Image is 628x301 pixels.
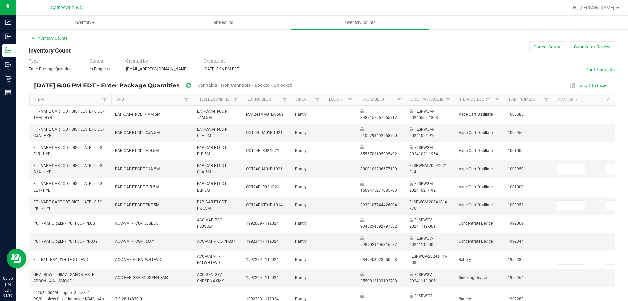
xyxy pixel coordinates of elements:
span: Pantry [295,185,307,189]
span: Pantry [295,112,307,117]
span: OCT24CJA01B-1021 [246,167,283,171]
span: ACC-VAP-PCO-PLUSBLK [197,218,223,229]
span: Locked [255,83,270,88]
span: Vape Cart Distillate [459,185,493,189]
inline-svg: Reports [5,89,11,96]
span: 1992282 - 112024 [246,257,279,262]
span: FLSRWGM-20241021-914 [410,163,448,174]
span: BAP-CAR-FT-CDT-ELR.5M [115,185,159,189]
span: Created by [126,58,148,64]
inline-svg: Inventory [5,47,11,54]
span: 1992282 [508,257,524,262]
span: FT - BATTERY - WHITE 510 AVD [33,257,88,262]
span: ACC-GEN-GRV-SNDSPN4-SMK [115,275,168,280]
button: Print Template [585,66,615,73]
span: ACC-VAP-PCO-PLUSBLK [115,221,158,226]
span: FT - VAPE CART CDT DISTILLATE - 0.5G - PKT - HYI [33,200,104,211]
a: SKUSortable [116,97,182,102]
span: FLSRWGM-20241014-776 [410,200,448,211]
span: 1992264 - 112024 [246,275,279,280]
span: 1008685 [508,112,524,117]
span: Vape Cart Distillate [459,148,493,153]
span: BAP-CAR-FT-CDT-CJA.5M [115,167,160,171]
span: BAP-CAR-FT-CDT-PKT.5M [197,200,227,211]
span: 3550812133192788 [360,279,397,283]
iframe: Resource center [7,249,26,268]
a: Filter [395,96,403,104]
a: Lab Results [153,16,291,29]
span: BAP-CAR-FT-CDT-CJA.5M [197,127,227,138]
span: Pantry [295,203,307,207]
span: BAP-CAR-FT-CDT-ELR.5M [115,148,159,153]
span: OCT24ELR02-1021 [246,148,279,153]
span: FT - VAPE CART CDT DISTILLATE - 0.5G - CJA - HYB [33,127,104,138]
span: BAP-CAR-FT-CDT-TAM.5M [197,109,227,120]
span: Pantry [295,148,307,153]
span: 8809109286677130 [360,167,397,171]
button: Export to Excel [568,80,609,91]
span: FLSRWGM-20241021-1921 [410,181,438,192]
span: GRV - BOWL - GRAV - SANDBLASTED SPOON - 4IN - SMOKE [33,273,97,283]
span: BAP-CAR-FT-CDT-TAM.5M [115,112,160,117]
span: 1992264 [508,275,524,280]
a: Inventory Counts [291,16,429,29]
button: Submit for Review [570,41,615,52]
span: [DATE] 8:06 PM EDT [204,67,239,71]
span: Vape Cart Distillate [459,112,493,117]
span: Cannabis [198,83,217,88]
span: Concentrate Device [459,239,493,244]
span: MAY24TAM01B-0509 [246,112,284,117]
span: FLSRWGV-20241119-001 [410,218,436,229]
a: Filter [493,96,501,104]
a: LocationSortable [329,97,346,102]
span: Pantry [295,257,307,262]
span: ACC-VAP-FT-BATWHTAVD [197,254,220,265]
inline-svg: Analytics [5,19,11,26]
span: Hi, [PERSON_NAME]! [573,5,616,10]
span: BAP-CAR-FT-CDT-ELR.5M [197,181,227,192]
p: 08:06 PM EDT [3,275,13,293]
span: Inventory Counts [336,20,384,26]
a: Inventory [16,16,153,29]
inline-svg: Retail [5,75,11,82]
a: Filter [101,96,109,104]
span: Unlocked [274,83,292,88]
span: 1001000 [508,185,524,189]
inline-svg: Inbound [5,33,11,40]
span: 1992009 - 112024 [246,221,279,226]
span: Vape Cart Distillate [459,167,493,171]
span: PUF - VAPORIZER - PUFFCO - PROXY [33,239,98,244]
span: Type [29,58,39,64]
a: Orig. Package IdSortable [411,97,444,102]
a: Filter [183,96,190,104]
span: 9343294392791382 [360,224,397,229]
span: Lab Results [202,20,242,26]
span: Vape Cart Distillate [459,203,493,207]
span: 1000950 [508,167,524,171]
span: PUF - VAPORIZER - PUFFCO - PLUS [33,221,95,226]
inline-svg: Outbound [5,61,11,68]
span: 0849403223550558 [360,257,397,262]
span: Pantry [295,239,307,244]
span: 1509475271085703 [360,188,397,193]
a: Item DescriptionSortable [198,97,231,102]
span: Inventory Count [29,47,71,54]
span: Concentrate Device [459,221,493,226]
span: BAP-CAR-FT-CDT-ELR.5M [197,145,227,156]
span: 9987029496316587 [360,242,397,247]
span: Non-Cannabis [221,83,250,88]
a: AreaSortable [296,97,313,102]
a: Lot NumberSortable [247,97,280,102]
a: Package IdSortable [362,97,395,102]
span: BAP-CAR-FT-CDT-PKT.5M [115,203,159,207]
button: Cancel Count [529,41,565,52]
span: BAP-CAR-FT-CDT-CJA.5M [115,130,160,135]
span: Vape Cart Distillate [459,130,493,135]
span: 3987157967265717 [360,115,397,120]
span: FLSRWGV-20241119-003 [410,254,447,265]
span: Inventory [16,20,153,26]
a: Filter [346,96,354,104]
span: OCT24PKT01B-1014 [246,203,283,207]
span: 1992344 - 112024 [246,239,279,244]
span: Enter Package Quantities [29,67,73,71]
